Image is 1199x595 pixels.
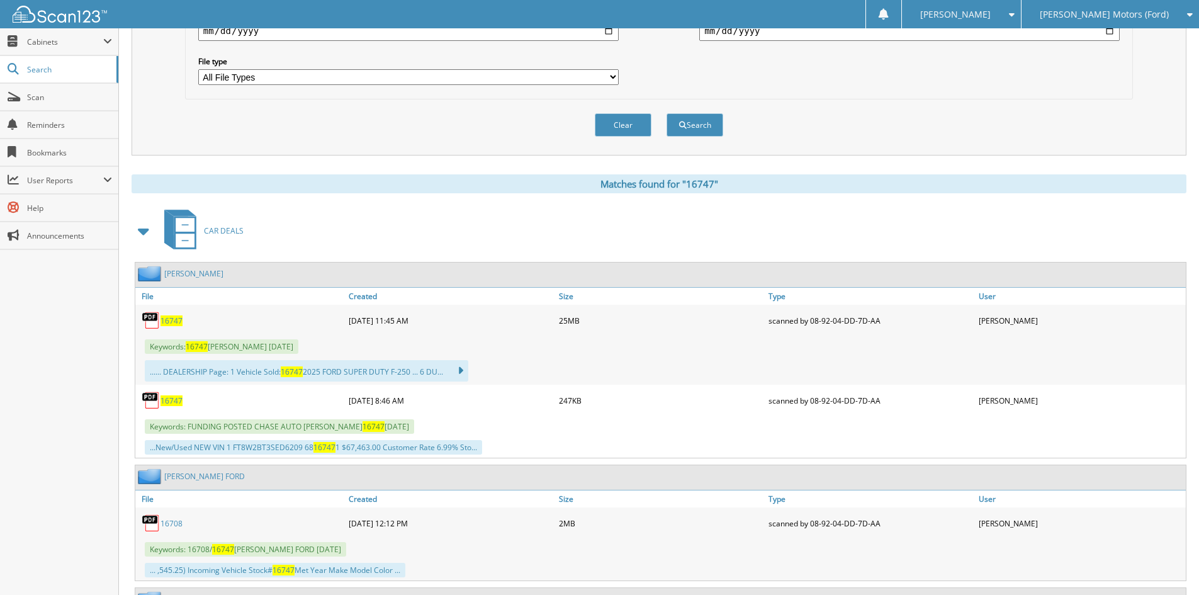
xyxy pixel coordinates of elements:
[27,37,103,47] span: Cabinets
[556,308,766,333] div: 25MB
[976,308,1186,333] div: [PERSON_NAME]
[186,341,208,352] span: 16747
[160,518,183,529] a: 16708
[145,360,468,382] div: ...... DEALERSHIP Page: 1 Vehicle Sold: 2025 FORD SUPER DUTY F-250 ... 6 DU...
[1136,535,1199,595] iframe: Chat Widget
[160,315,183,326] a: 16747
[27,230,112,241] span: Announcements
[765,490,976,507] a: Type
[556,288,766,305] a: Size
[920,11,991,18] span: [PERSON_NAME]
[198,21,619,41] input: start
[976,490,1186,507] a: User
[595,113,651,137] button: Clear
[346,288,556,305] a: Created
[145,419,414,434] span: Keywords: FUNDING POSTED CHASE AUTO [PERSON_NAME] [DATE]
[145,339,298,354] span: Keywords: [PERSON_NAME] [DATE]
[27,92,112,103] span: Scan
[1040,11,1169,18] span: [PERSON_NAME] Motors (Ford)
[13,6,107,23] img: scan123-logo-white.svg
[157,206,244,256] a: CAR DEALS
[135,490,346,507] a: File
[556,490,766,507] a: Size
[142,311,160,330] img: PDF.png
[198,56,619,67] label: File type
[281,366,303,377] span: 16747
[27,120,112,130] span: Reminders
[667,113,723,137] button: Search
[765,388,976,413] div: scanned by 08-92-04-DD-7D-AA
[273,565,295,575] span: 16747
[164,268,223,279] a: [PERSON_NAME]
[313,442,335,453] span: 16747
[145,563,405,577] div: ... ,545.25) Incoming Vehicle Stock# Met Year Make Model Color ...
[976,288,1186,305] a: User
[765,308,976,333] div: scanned by 08-92-04-DD-7D-AA
[976,511,1186,536] div: [PERSON_NAME]
[164,471,245,482] a: [PERSON_NAME] FORD
[142,391,160,410] img: PDF.png
[765,288,976,305] a: Type
[204,225,244,236] span: CAR DEALS
[976,388,1186,413] div: [PERSON_NAME]
[138,266,164,281] img: folder2.png
[556,511,766,536] div: 2MB
[135,288,346,305] a: File
[27,175,103,186] span: User Reports
[556,388,766,413] div: 247KB
[138,468,164,484] img: folder2.png
[145,542,346,557] span: Keywords: 16708/ [PERSON_NAME] FORD [DATE]
[699,21,1120,41] input: end
[346,308,556,333] div: [DATE] 11:45 AM
[145,440,482,455] div: ...New/Used NEW VIN 1 FT8W2BT3SED6209 68 1 $67,463.00 Customer Rate 6.99% Sto...
[346,511,556,536] div: [DATE] 12:12 PM
[363,421,385,432] span: 16747
[212,544,234,555] span: 16747
[160,395,183,406] a: 16747
[346,490,556,507] a: Created
[27,147,112,158] span: Bookmarks
[765,511,976,536] div: scanned by 08-92-04-DD-7D-AA
[142,514,160,533] img: PDF.png
[346,388,556,413] div: [DATE] 8:46 AM
[27,64,110,75] span: Search
[132,174,1186,193] div: Matches found for "16747"
[27,203,112,213] span: Help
